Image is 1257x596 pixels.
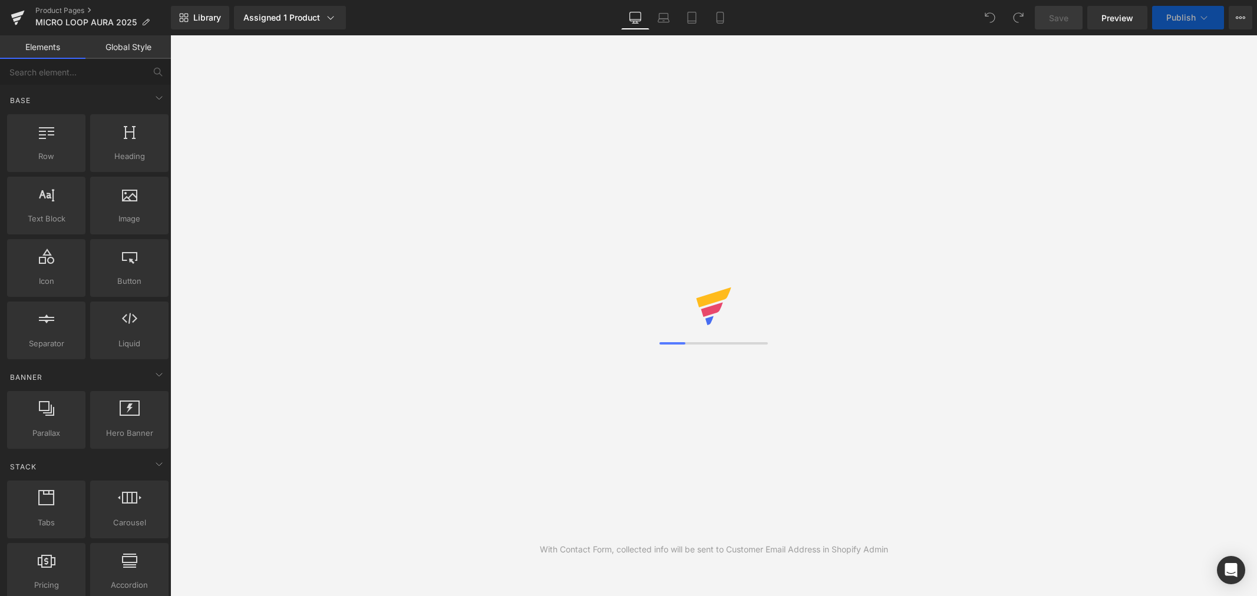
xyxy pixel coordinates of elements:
[678,6,706,29] a: Tablet
[11,516,82,529] span: Tabs
[1049,12,1068,24] span: Save
[35,6,171,15] a: Product Pages
[94,213,165,225] span: Image
[11,213,82,225] span: Text Block
[1166,13,1196,22] span: Publish
[540,543,888,556] div: With Contact Form, collected info will be sent to Customer Email Address in Shopify Admin
[94,150,165,163] span: Heading
[94,579,165,591] span: Accordion
[1152,6,1224,29] button: Publish
[649,6,678,29] a: Laptop
[978,6,1002,29] button: Undo
[11,337,82,350] span: Separator
[243,12,336,24] div: Assigned 1 Product
[94,337,165,350] span: Liquid
[1101,12,1133,24] span: Preview
[11,579,82,591] span: Pricing
[9,461,38,472] span: Stack
[9,372,44,383] span: Banner
[35,18,137,27] span: MICRO LOOP AURA 2025
[1007,6,1030,29] button: Redo
[171,6,229,29] a: New Library
[9,95,32,106] span: Base
[621,6,649,29] a: Desktop
[1087,6,1147,29] a: Preview
[193,12,221,23] span: Library
[1229,6,1252,29] button: More
[11,150,82,163] span: Row
[94,275,165,287] span: Button
[706,6,734,29] a: Mobile
[11,427,82,439] span: Parallax
[94,516,165,529] span: Carousel
[11,275,82,287] span: Icon
[1217,556,1245,584] div: Open Intercom Messenger
[85,35,171,59] a: Global Style
[94,427,165,439] span: Hero Banner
